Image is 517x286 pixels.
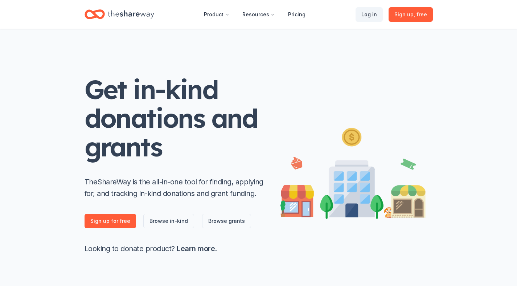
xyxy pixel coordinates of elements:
[85,214,136,228] a: Sign up for free
[85,6,154,23] a: Home
[237,7,281,22] button: Resources
[85,75,266,162] h1: Get in-kind donations and grants
[198,6,311,23] nav: Main
[414,11,427,17] span: , free
[394,10,427,19] span: Sign up
[282,7,311,22] a: Pricing
[85,243,266,254] p: Looking to donate product? .
[356,7,383,22] a: Log in
[389,7,433,22] a: Sign up, free
[143,214,194,228] a: Browse in-kind
[202,214,251,228] a: Browse grants
[198,7,235,22] button: Product
[85,176,266,199] p: TheShareWay is the all-in-one tool for finding, applying for, and tracking in-kind donations and ...
[280,125,426,219] img: Illustration for landing page
[177,244,215,253] a: Learn more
